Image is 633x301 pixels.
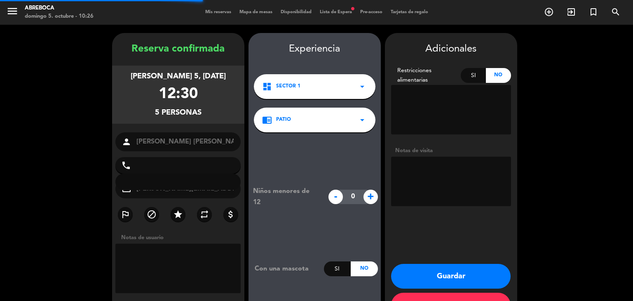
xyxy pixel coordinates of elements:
[356,10,387,14] span: Pre-acceso
[328,190,343,204] span: -
[247,186,324,207] div: Niños menores de 12
[262,115,272,125] i: chrome_reader_mode
[363,190,378,204] span: +
[588,7,598,17] i: turned_in_not
[262,82,272,92] i: dashboard
[131,71,226,82] div: [PERSON_NAME] 5, [DATE]
[324,261,351,276] div: Si
[25,12,94,21] div: domingo 5. octubre - 10:26
[391,264,511,289] button: Guardar
[566,7,576,17] i: exit_to_app
[117,233,244,242] div: Notas de usuario
[122,137,131,147] i: person
[155,107,202,119] div: 5 personas
[6,5,19,20] button: menu
[121,160,131,170] i: phone
[235,10,277,14] span: Mapa de mesas
[201,10,235,14] span: Mis reservas
[357,115,367,125] i: arrow_drop_down
[249,263,324,274] div: Con una mascota
[112,41,244,57] div: Reserva confirmada
[387,10,432,14] span: Tarjetas de regalo
[25,4,94,12] div: ABREBOCA
[544,7,554,17] i: add_circle_outline
[486,68,511,83] div: No
[173,209,183,219] i: star
[316,10,356,14] span: Lista de Espera
[350,6,355,11] span: fiber_manual_record
[249,41,381,57] div: Experiencia
[351,261,377,276] div: No
[120,209,130,219] i: outlined_flag
[6,5,19,17] i: menu
[147,209,157,219] i: block
[199,209,209,219] i: repeat
[276,82,300,91] span: SECTOR 1
[277,10,316,14] span: Disponibilidad
[391,41,511,57] div: Adicionales
[391,66,461,85] div: Restricciones alimentarias
[159,82,198,107] div: 12:30
[276,116,291,124] span: PATIO
[611,7,621,17] i: search
[391,146,511,155] div: Notas de visita
[461,68,486,83] div: Si
[357,82,367,92] i: arrow_drop_down
[226,209,236,219] i: attach_money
